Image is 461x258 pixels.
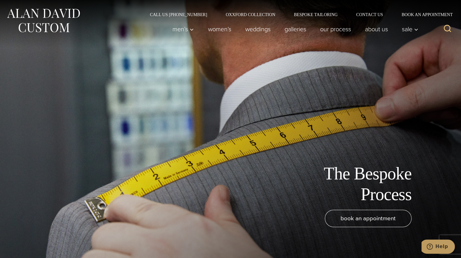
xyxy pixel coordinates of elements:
[325,210,411,227] a: book an appointment
[358,23,395,35] a: About Us
[421,239,455,255] iframe: Opens a widget where you can chat to one of our agents
[6,7,80,34] img: Alan David Custom
[341,214,396,223] span: book an appointment
[347,12,392,17] a: Contact Us
[201,23,238,35] a: Women’s
[272,163,411,205] h1: The Bespoke Process
[313,23,358,35] a: Our Process
[285,12,347,17] a: Bespoke Tailoring
[395,23,422,35] button: Sale sub menu toggle
[392,12,455,17] a: Book an Appointment
[165,23,201,35] button: Men’s sub menu toggle
[141,12,455,17] nav: Secondary Navigation
[216,12,285,17] a: Oxxford Collection
[440,22,455,37] button: View Search Form
[165,23,422,35] nav: Primary Navigation
[141,12,216,17] a: Call Us [PHONE_NUMBER]
[277,23,313,35] a: Galleries
[238,23,277,35] a: weddings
